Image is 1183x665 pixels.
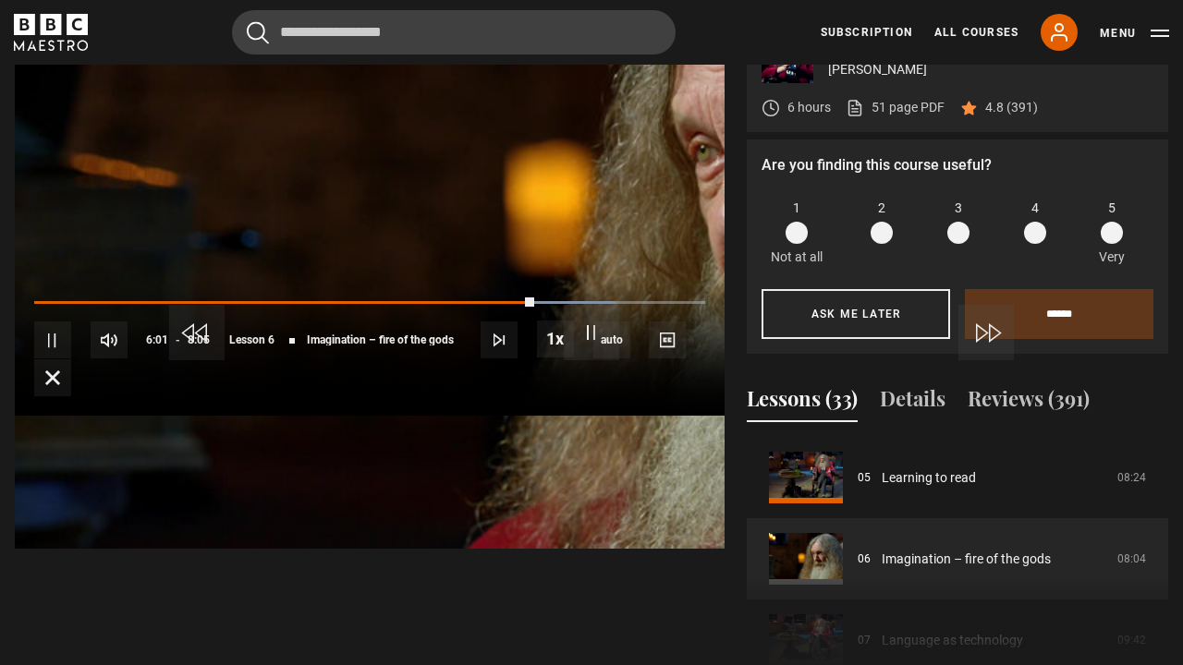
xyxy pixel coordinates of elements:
[882,468,976,488] a: Learning to read
[232,10,676,54] input: Search
[968,383,1090,422] button: Reviews (391)
[593,321,630,358] div: Current quality: 720p
[934,24,1018,41] a: All Courses
[787,98,831,117] p: 6 hours
[821,24,912,41] a: Subscription
[762,289,950,339] button: Ask me later
[762,154,1153,176] p: Are you finding this course useful?
[481,321,518,358] button: Next Lesson
[229,334,274,345] span: Lesson 6
[828,60,1153,79] p: [PERSON_NAME]
[1108,199,1116,218] span: 5
[747,383,858,422] button: Lessons (33)
[878,199,885,218] span: 2
[793,199,800,218] span: 1
[985,98,1038,117] p: 4.8 (391)
[593,321,630,358] span: auto
[846,98,945,117] a: 51 page PDF
[188,323,210,357] span: 8:05
[247,21,269,44] button: Submit the search query
[146,323,168,357] span: 6:01
[15,17,725,416] video-js: Video Player
[34,321,71,358] button: Pause
[880,383,945,422] button: Details
[882,550,1051,569] a: Imagination – fire of the gods
[1031,199,1039,218] span: 4
[1100,24,1169,42] button: Toggle navigation
[771,248,823,267] p: Not at all
[1093,248,1129,267] p: Very
[307,334,454,345] span: Imagination – fire of the gods
[14,14,88,51] svg: BBC Maestro
[955,199,962,218] span: 3
[91,321,128,358] button: Mute
[34,359,71,396] button: Fullscreen
[537,320,574,357] button: Playback Rate
[649,321,686,358] button: Captions
[34,301,705,305] div: Progress Bar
